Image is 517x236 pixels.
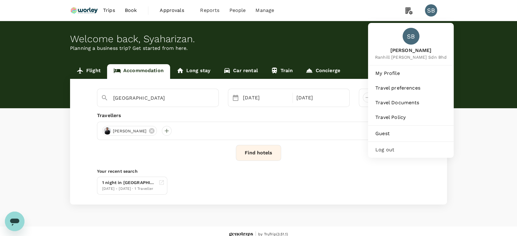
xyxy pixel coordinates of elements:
[200,7,219,14] span: Reports
[370,67,451,80] a: My Profile
[299,64,346,79] a: Concierge
[70,45,447,52] p: Planning a business trip? Get started from here.
[125,7,137,14] span: Book
[170,64,217,79] a: Long stay
[240,92,291,104] div: [DATE]
[97,112,420,119] div: Travellers
[375,84,446,92] span: Travel preferences
[264,64,299,79] a: Train
[375,54,447,60] span: Ranhill [PERSON_NAME] Sdn Bhd
[109,128,150,134] span: [PERSON_NAME]
[5,212,24,231] iframe: Button to launch messaging window
[104,127,111,135] img: avatar-687fca1406a1f.jpeg
[102,186,156,192] div: [DATE] - [DATE] · 1 Traveller
[229,7,246,14] span: People
[160,7,190,14] span: Approvals
[375,47,447,54] span: [PERSON_NAME]
[375,146,446,153] span: Log out
[214,98,215,99] button: Open
[425,4,437,17] div: SB
[375,99,446,106] span: Travel Documents
[107,64,170,79] a: Accommodation
[375,114,446,121] span: Travel Policy
[97,168,420,174] p: Your recent search
[370,111,451,124] a: Travel Policy
[70,4,98,17] img: Ranhill Worley Sdn Bhd
[294,92,345,104] div: [DATE]
[370,81,451,95] a: Travel preferences
[375,130,446,137] span: Guest
[102,126,157,136] div: [PERSON_NAME]
[375,70,446,77] span: My Profile
[217,64,264,79] a: Car rental
[370,127,451,140] a: Guest
[370,143,451,157] div: Log out
[236,145,281,161] button: Find hotels
[103,7,115,14] span: Trips
[370,96,451,109] a: Travel Documents
[70,33,447,45] div: Welcome back , Syaharizan .
[255,7,274,14] span: Manage
[102,179,156,186] div: 1 night in [GEOGRAPHIC_DATA]
[70,64,107,79] a: Flight
[403,28,419,45] div: SB
[113,93,198,103] input: Search cities, hotels, work locations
